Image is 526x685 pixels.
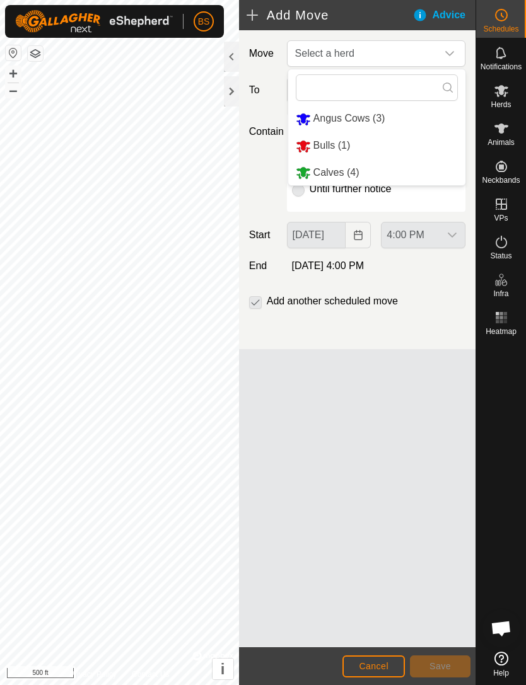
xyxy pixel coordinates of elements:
[493,669,509,677] span: Help
[244,258,282,273] label: End
[267,296,398,306] label: Add another scheduled move
[342,655,405,677] button: Cancel
[288,106,465,185] ul: Option List
[6,45,21,60] button: Reset Map
[476,647,526,682] a: Help
[481,63,522,71] span: Notifications
[491,101,511,108] span: Herds
[198,15,210,28] span: BS
[244,77,282,103] label: To
[290,41,437,66] span: Select a herd
[488,139,515,146] span: Animals
[410,655,470,677] button: Save
[490,252,511,260] span: Status
[486,328,517,335] span: Heatmap
[313,113,385,124] span: Angus Cows (3)
[313,140,351,151] span: Bulls (1)
[493,290,508,297] span: Infra
[132,669,169,680] a: Contact Us
[28,46,43,61] button: Map Layers
[295,48,354,59] span: Select a herd
[288,160,465,186] li: Calves
[482,176,520,184] span: Neckbands
[69,669,117,680] a: Privacy Policy
[6,66,21,81] button: +
[483,25,518,33] span: Schedules
[313,167,359,178] span: Calves (4)
[412,8,476,23] div: Advice
[247,8,412,23] h2: Add Move
[430,661,451,671] span: Save
[244,227,282,243] label: Start
[482,609,520,647] div: Open chat
[15,10,173,33] img: Gallagher Logo
[213,659,233,679] button: i
[244,124,282,139] label: Contain
[292,260,364,271] span: [DATE] 4:00 PM
[437,41,462,66] div: dropdown trigger
[288,133,465,159] li: Bulls
[359,661,389,671] span: Cancel
[244,40,282,67] label: Move
[494,214,508,222] span: VPs
[6,83,21,98] button: –
[288,106,465,132] li: Angus Cows
[221,660,225,677] span: i
[346,222,371,248] button: Choose Date
[310,184,392,194] label: Until further notice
